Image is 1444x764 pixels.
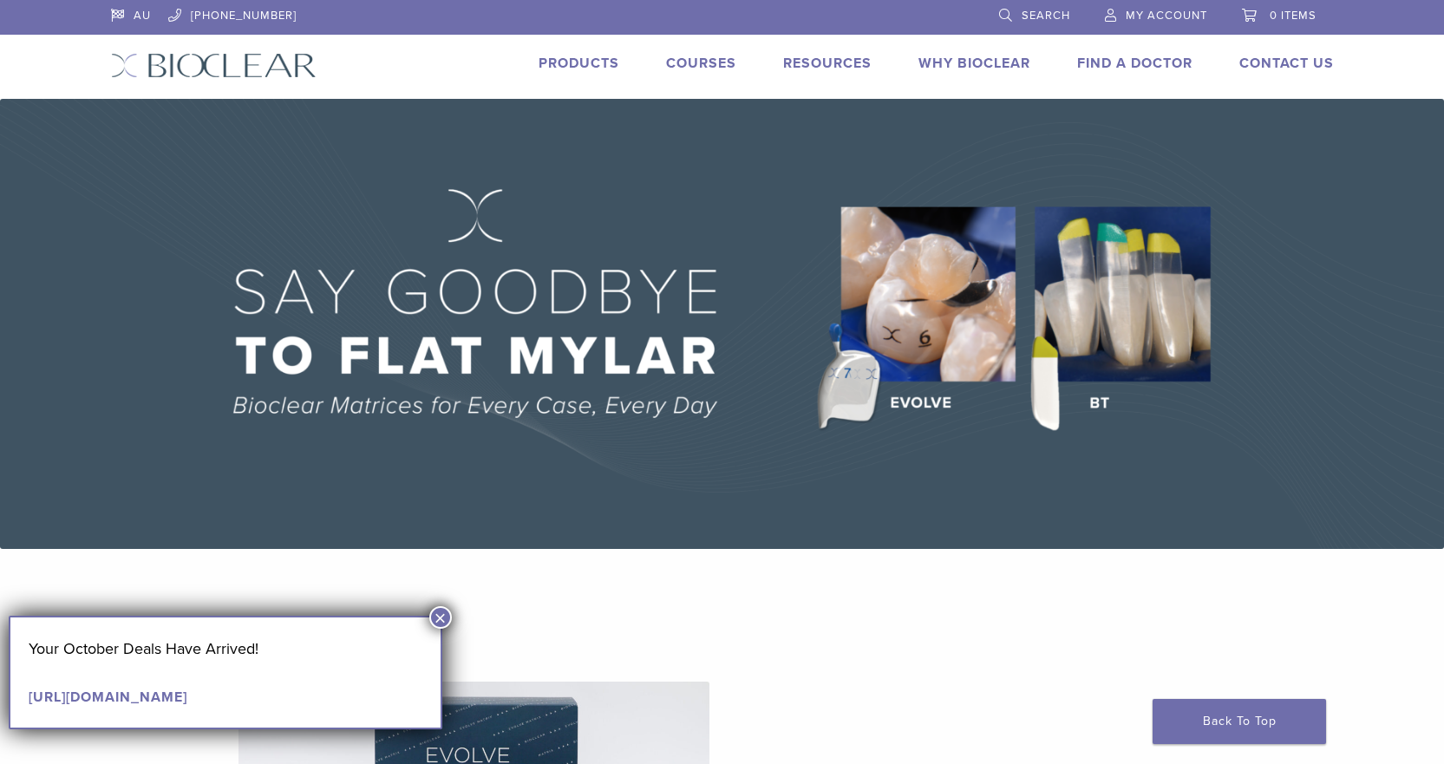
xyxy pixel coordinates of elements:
[1270,9,1317,23] span: 0 items
[29,689,187,706] a: [URL][DOMAIN_NAME]
[1077,55,1192,72] a: Find A Doctor
[429,606,452,629] button: Close
[666,55,736,72] a: Courses
[111,53,317,78] img: Bioclear
[918,55,1030,72] a: Why Bioclear
[1022,9,1070,23] span: Search
[29,636,422,662] p: Your October Deals Have Arrived!
[1153,699,1326,744] a: Back To Top
[1239,55,1334,72] a: Contact Us
[1126,9,1207,23] span: My Account
[783,55,872,72] a: Resources
[539,55,619,72] a: Products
